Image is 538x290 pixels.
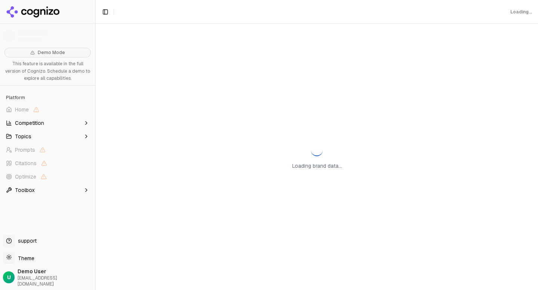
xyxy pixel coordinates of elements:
div: Loading... [510,9,532,15]
span: Citations [15,160,37,167]
span: support [15,237,37,245]
span: Home [15,106,29,113]
p: Loading brand data... [292,162,342,170]
span: Demo User [18,268,92,275]
button: Topics [3,130,92,142]
button: Toolbox [3,184,92,196]
span: Prompts [15,146,35,154]
span: U [7,274,11,281]
span: Toolbox [15,186,35,194]
button: Competition [3,117,92,129]
span: Demo Mode [38,50,65,56]
div: Platform [3,92,92,104]
span: Competition [15,119,44,127]
p: This feature is available in the full version of Cognizo. Schedule a demo to explore all capabili... [4,60,91,82]
span: [EMAIL_ADDRESS][DOMAIN_NAME] [18,275,92,287]
span: Theme [15,255,34,262]
span: Optimize [15,173,36,180]
span: Topics [15,133,31,140]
